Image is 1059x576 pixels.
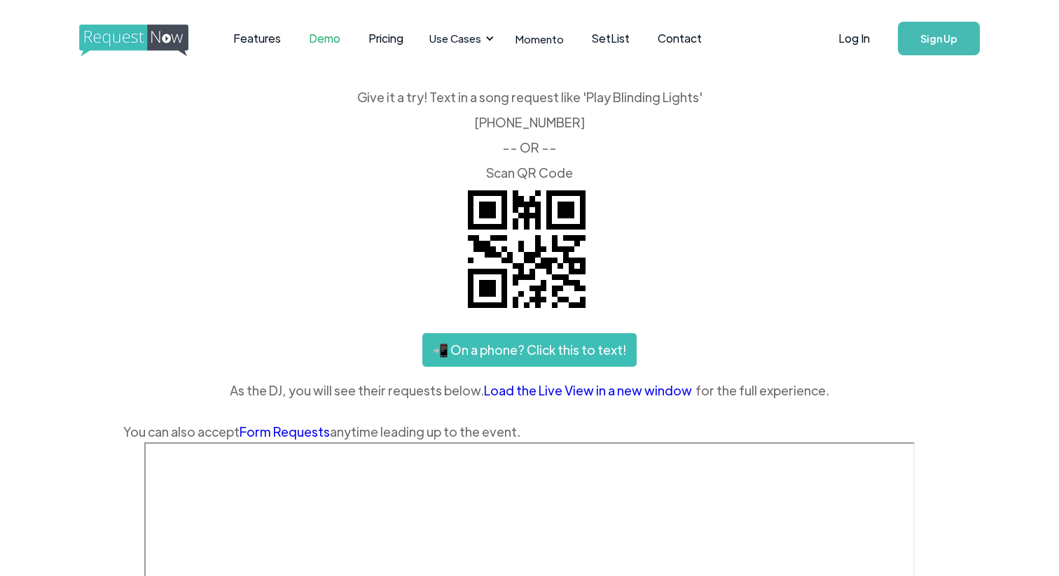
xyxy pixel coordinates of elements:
a: Momento [501,18,578,59]
a: 📲 On a phone? Click this to text! [422,333,637,367]
img: QR code [457,179,597,319]
a: home [79,24,184,52]
a: Contact [644,17,716,60]
div: As the DJ, you will see their requests below. for the full experience. [123,380,936,401]
div: Give it a try! Text in a song request like 'Play Blinding Lights' ‍ [PHONE_NUMBER] -- OR -- ‍ Sca... [123,91,936,179]
a: SetList [578,17,644,60]
a: Demo [295,17,354,60]
div: Use Cases [429,31,481,46]
img: requestnow logo [79,24,214,57]
a: Log In [824,14,884,63]
div: Use Cases [421,17,498,60]
a: Pricing [354,17,417,60]
a: Features [219,17,295,60]
a: Load the Live View in a new window [484,380,695,401]
div: You can also accept anytime leading up to the event. [123,421,936,442]
a: Sign Up [898,22,980,55]
a: Form Requests [240,423,330,440]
